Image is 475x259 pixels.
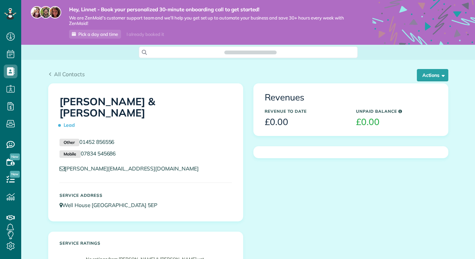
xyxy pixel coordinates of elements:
img: jorge-587dff0eeaa6aab1f244e6dc62b8924c3b6ad411094392a53c71c6c4a576187d.jpg [40,6,52,18]
small: Other [60,139,79,146]
h3: £0.00 [356,117,437,127]
img: maria-72a9807cf96188c08ef61303f053569d2e2a8a1cde33d635c8a3ac13582a053d.jpg [31,6,43,18]
span: We are ZenMaid’s customer support team and we’ll help you get set up to automate your business an... [69,15,352,27]
a: Well House [GEOGRAPHIC_DATA] 5EP [60,202,164,208]
button: Actions [417,69,448,81]
h3: £0.00 [265,117,346,127]
span: Lead [60,119,78,131]
h3: Revenues [265,93,437,103]
a: All Contacts [48,70,85,78]
strong: Hey, Linnet - Book your personalized 30-minute onboarding call to get started! [69,6,352,13]
span: Search ZenMaid… [231,49,270,56]
img: michelle-19f622bdf1676172e81f8f8fba1fb50e276960ebfe0243fe18214015130c80e4.jpg [49,6,61,18]
h5: Unpaid Balance [356,109,437,113]
span: Pick a day and time [78,31,118,37]
span: New [10,171,20,178]
span: New [10,153,20,160]
a: Pick a day and time [69,30,121,39]
small: Mobile [60,150,81,158]
a: Mobile07834 545686 [60,150,116,157]
h5: Service ratings [60,241,232,245]
span: All Contacts [54,71,85,78]
a: Other01452 856556 [60,138,115,145]
div: I already booked it [122,30,168,39]
h1: [PERSON_NAME] & [PERSON_NAME] [60,96,232,131]
a: [PERSON_NAME][EMAIL_ADDRESS][DOMAIN_NAME] [60,165,205,172]
h5: Revenue to Date [265,109,346,113]
h5: Service Address [60,193,232,197]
